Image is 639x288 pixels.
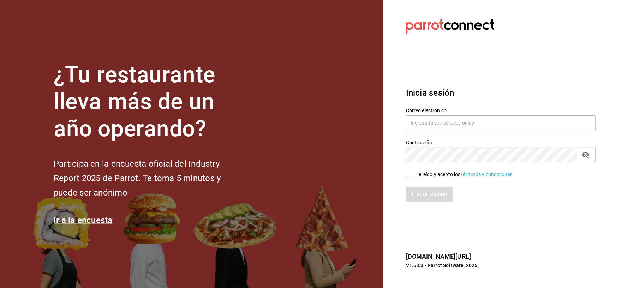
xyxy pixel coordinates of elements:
[406,262,596,269] p: V1.68.3 - Parrot Software, 2025.
[406,253,471,260] a: [DOMAIN_NAME][URL]
[580,149,592,161] button: passwordField
[406,108,596,113] label: Correo electrónico
[54,215,113,225] a: Ir a la encuesta
[54,61,244,143] h1: ¿Tu restaurante lleva más de un año operando?
[54,157,244,200] h2: Participa en la encuesta oficial del Industry Report 2025 de Parrot. Te toma 5 minutos y puede se...
[406,115,596,130] input: Ingresa tu correo electrónico
[406,86,596,99] h3: Inicia sesión
[415,171,514,178] div: He leído y acepto los
[461,172,514,177] a: Términos y condiciones.
[406,140,596,145] label: Contraseña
